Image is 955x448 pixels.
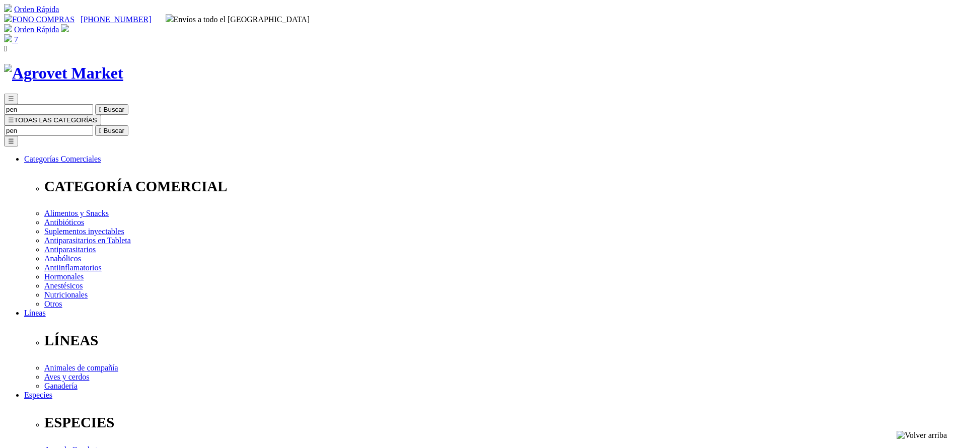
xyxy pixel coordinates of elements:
a: Anabólicos [44,254,81,263]
input: Buscar [4,125,93,136]
img: phone.svg [4,14,12,22]
span: Buscar [104,127,124,134]
span: ☰ [8,95,14,103]
span: Buscar [104,106,124,113]
img: delivery-truck.svg [166,14,174,22]
a: Antiinflamatorios [44,263,102,272]
img: user.svg [61,24,69,32]
a: Otros [44,300,62,308]
a: Hormonales [44,272,84,281]
p: CATEGORÍA COMERCIAL [44,178,951,195]
p: LÍNEAS [44,332,951,349]
i:  [4,44,7,53]
i:  [99,106,102,113]
button: ☰ [4,136,18,146]
img: shopping-cart.svg [4,4,12,12]
a: Categorías Comerciales [24,155,101,163]
img: Volver arriba [897,431,947,440]
span: ☰ [8,116,14,124]
i:  [99,127,102,134]
img: shopping-bag.svg [4,34,12,42]
button: ☰ [4,94,18,104]
a: Nutricionales [44,290,88,299]
span: 7 [14,35,18,44]
a: Antiparasitarios en Tableta [44,236,131,245]
a: Suplementos inyectables [44,227,124,236]
img: shopping-cart.svg [4,24,12,32]
a: Animales de compañía [44,363,118,372]
a: Anestésicos [44,281,83,290]
button:  Buscar [95,125,128,136]
a: Alimentos y Snacks [44,209,109,217]
a: FONO COMPRAS [4,15,75,24]
a: Orden Rápida [14,25,59,34]
button: ☰TODAS LAS CATEGORÍAS [4,115,101,125]
a: Acceda a su cuenta de cliente [61,25,69,34]
a: Líneas [24,309,46,317]
button:  Buscar [95,104,128,115]
a: [PHONE_NUMBER] [81,15,151,24]
a: Antiparasitarios [44,245,96,254]
a: Orden Rápida [14,5,59,14]
img: Agrovet Market [4,64,123,83]
a: Aves y cerdos [44,372,89,381]
p: ESPECIES [44,414,951,431]
a: Antibióticos [44,218,84,227]
span: Envíos a todo el [GEOGRAPHIC_DATA] [166,15,310,24]
input: Buscar [4,104,93,115]
a: 7 [4,35,18,44]
a: Ganadería [44,382,78,390]
a: Especies [24,391,52,399]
